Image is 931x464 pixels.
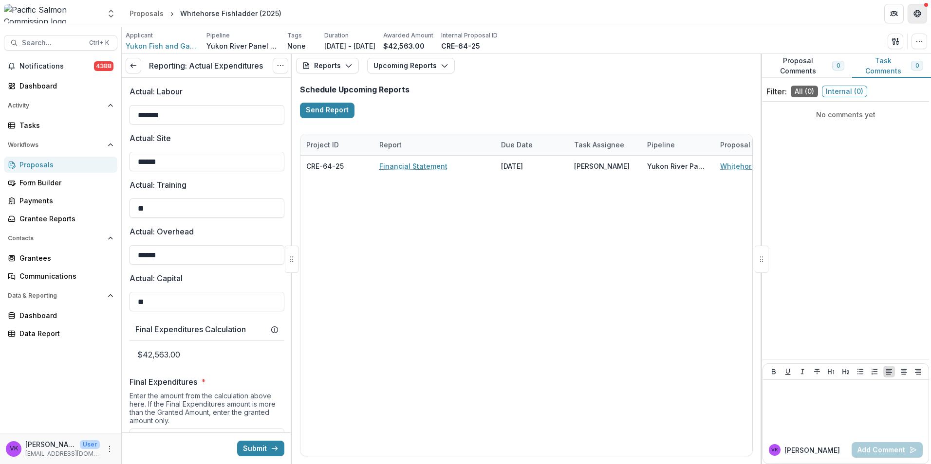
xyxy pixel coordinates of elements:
[568,134,641,155] div: Task Assignee
[4,175,117,191] a: Form Builder
[306,161,344,171] div: CRE-64-25
[373,140,408,150] div: Report
[287,41,306,51] p: None
[441,31,498,40] p: Internal Proposal ID
[19,214,110,224] div: Grantee Reports
[647,161,708,171] div: Yukon River Panel R&E Fund
[4,250,117,266] a: Grantees
[714,134,836,155] div: Proposal
[495,134,568,155] div: Due Date
[19,310,110,321] div: Dashboard
[837,62,840,69] span: 0
[130,179,186,191] p: Actual: Training
[19,271,110,281] div: Communications
[840,366,852,377] button: Heading 2
[568,140,630,150] div: Task Assignee
[908,4,927,23] button: Get Help
[4,193,117,209] a: Payments
[130,392,284,428] div: Enter the amount from the calculation above here. If the Final Expenditures amount is more than t...
[126,41,199,51] span: Yukon Fish and Game Association
[822,86,867,97] span: Internal ( 0 )
[379,161,447,171] a: Financial Statement
[869,366,880,377] button: Ordered List
[287,31,302,40] p: Tags
[4,98,117,113] button: Open Activity
[574,161,630,171] div: [PERSON_NAME]
[19,62,94,71] span: Notifications
[296,58,359,73] button: Reports
[300,134,373,155] div: Project ID
[25,439,76,449] p: [PERSON_NAME]
[19,328,110,339] div: Data Report
[641,140,681,150] div: Pipeline
[714,140,756,150] div: Proposal
[367,58,455,73] button: Upcoming Reports
[373,134,495,155] div: Report
[852,54,931,78] button: Task Comments
[898,366,910,377] button: Align Center
[8,292,104,299] span: Data & Reporting
[8,142,104,148] span: Workflows
[4,307,117,323] a: Dashboard
[641,134,714,155] div: Pipeline
[19,81,110,91] div: Dashboard
[237,441,284,456] button: Submit
[19,160,110,170] div: Proposals
[383,31,433,40] p: Awarded Amount
[25,449,100,458] p: [EMAIL_ADDRESS][DOMAIN_NAME]
[761,54,852,78] button: Proposal Comments
[126,31,153,40] p: Applicant
[130,376,197,388] p: Final Expenditures
[300,103,354,118] button: Send Report
[4,137,117,153] button: Open Workflows
[4,288,117,303] button: Open Data & Reporting
[10,446,18,452] div: Victor Keong
[797,366,808,377] button: Italicize
[206,41,279,51] p: Yukon River Panel R&E Fund
[884,4,904,23] button: Partners
[130,86,183,97] p: Actual: Labour
[766,109,925,120] p: No comments yet
[4,268,117,284] a: Communications
[912,366,924,377] button: Align Right
[130,226,194,237] p: Actual: Overhead
[130,132,171,144] p: Actual: Site
[80,440,100,449] p: User
[19,196,110,206] div: Payments
[19,253,110,263] div: Grantees
[126,6,285,20] nav: breadcrumb
[22,39,83,47] span: Search...
[4,58,117,74] button: Notifications4388
[720,161,821,171] a: Whitehorse Fishladder (2025)
[300,140,345,150] div: Project ID
[883,366,895,377] button: Align Left
[126,6,168,20] a: Proposals
[4,325,117,341] a: Data Report
[19,178,110,188] div: Form Builder
[273,58,288,73] button: Options
[87,37,111,48] div: Ctrl + K
[130,8,164,18] div: Proposals
[855,366,866,377] button: Bullet List
[852,442,923,458] button: Add Comment
[4,231,117,246] button: Open Contacts
[149,61,263,71] h3: Reporting: Actual Expenditures
[784,445,840,455] p: [PERSON_NAME]
[791,86,818,97] span: All ( 0 )
[768,366,780,377] button: Bold
[495,140,539,150] div: Due Date
[300,85,753,94] h2: Schedule Upcoming Reports
[4,35,117,51] button: Search...
[135,325,246,334] h3: Final Expenditures Calculation
[782,366,794,377] button: Underline
[324,31,349,40] p: Duration
[8,235,104,242] span: Contacts
[206,31,230,40] p: Pipeline
[915,62,919,69] span: 0
[825,366,837,377] button: Heading 1
[104,443,115,455] button: More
